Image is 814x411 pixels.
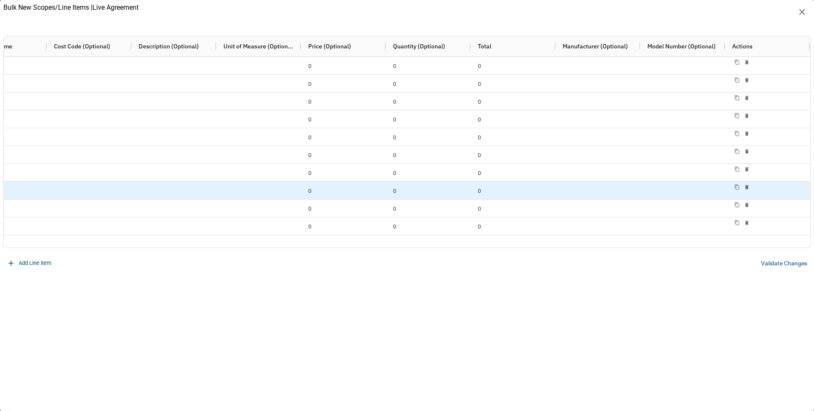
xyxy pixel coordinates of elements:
button: Add Line Item [5,256,55,270]
div: 0 [471,200,556,217]
div: 0 [386,217,471,235]
div: 0 [386,93,471,110]
div: 0 [386,75,471,92]
span: Manufacturer (Optional) [563,42,628,50]
div: 0 [471,57,556,74]
span: Model Number (Optional) [647,42,716,50]
div: 0 [471,75,556,92]
span: Cost Code (Optional) [54,42,110,50]
span: Actions [732,42,753,50]
div: 0 [386,57,471,74]
div: 0 [386,110,471,128]
div: 0 [471,110,556,128]
div: 0 [386,182,471,199]
span: Total [478,42,491,50]
span: Price (Optional) [308,42,351,50]
div: 0 [301,110,386,128]
span: Quantity (Optional) [393,42,445,50]
span: Unit of Measure (Optional) [223,42,295,50]
div: Bulk New Scopes/Line Items | Live Agreement [3,3,139,20]
div: 0 [301,217,386,235]
div: 0 [301,200,386,217]
div: 0 [301,182,386,199]
div: 0 [471,93,556,110]
div: 0 [386,128,471,146]
div: 0 [301,164,386,181]
div: 0 [471,146,556,163]
div: 0 [471,182,556,199]
div: 0 [301,75,386,92]
div: 0 [471,217,556,235]
div: 0 [301,146,386,163]
div: 0 [386,200,471,217]
div: 0 [301,57,386,74]
div: 0 [301,93,386,110]
span: Description (Optional) [139,42,199,50]
div: 0 [301,128,386,146]
div: 0 [471,128,556,146]
button: Validate Changes [758,255,811,272]
div: 0 [386,164,471,181]
div: 0 [386,146,471,163]
div: 0 [471,164,556,181]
